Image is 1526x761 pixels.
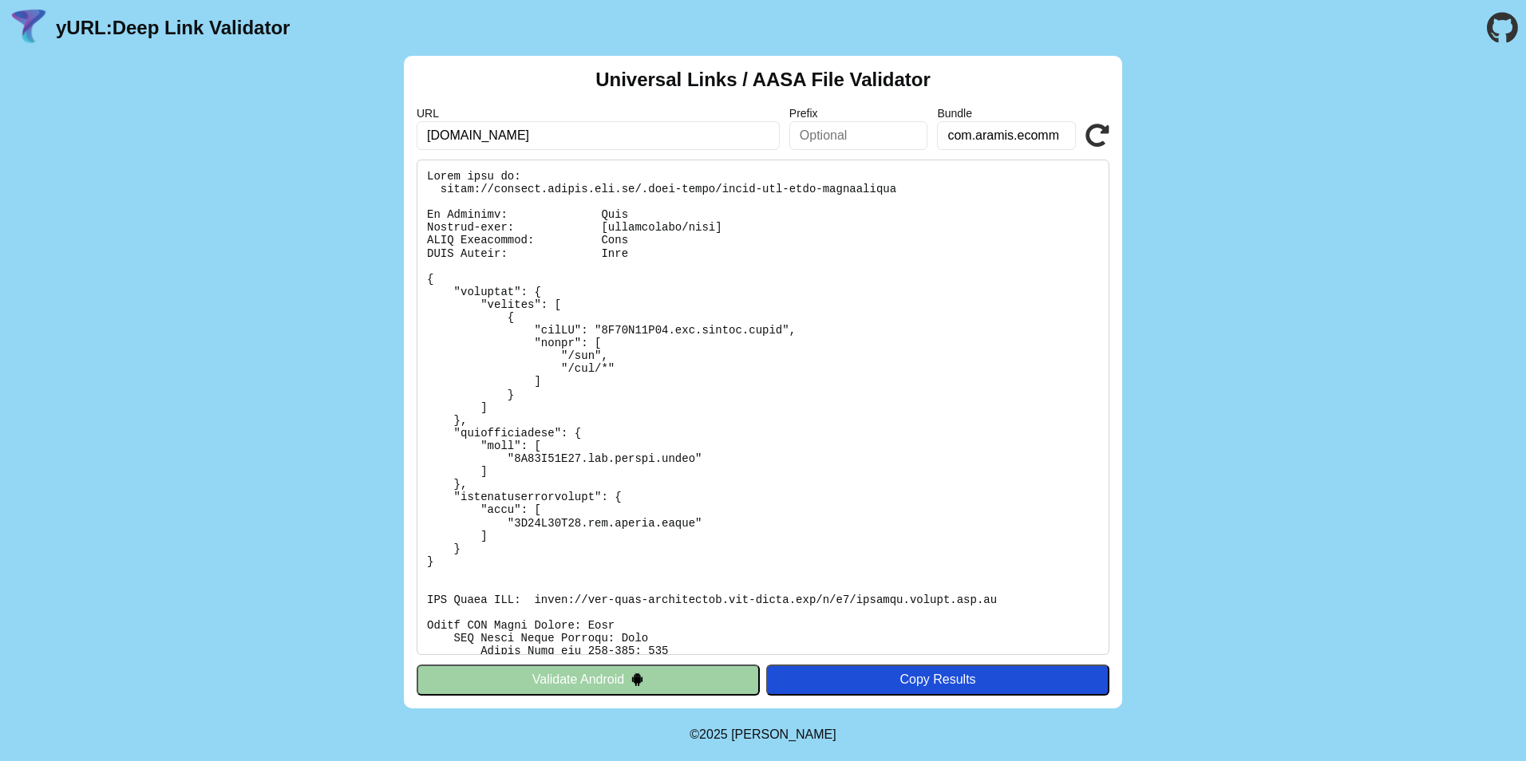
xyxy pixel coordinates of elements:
footer: © [690,708,836,761]
button: Copy Results [766,664,1109,695]
a: yURL:Deep Link Validator [56,17,290,39]
img: yURL Logo [8,7,49,49]
img: droidIcon.svg [631,672,644,686]
h2: Universal Links / AASA File Validator [595,69,931,91]
a: Michael Ibragimchayev's Personal Site [731,727,836,741]
pre: Lorem ipsu do: sitam://consect.adipis.eli.se/.doei-tempo/incid-utl-etdo-magnaaliqua En Adminimv: ... [417,160,1109,655]
label: URL [417,107,780,120]
label: Bundle [937,107,1076,120]
input: Optional [937,121,1076,150]
span: 2025 [699,727,728,741]
button: Validate Android [417,664,760,695]
label: Prefix [789,107,928,120]
div: Copy Results [774,672,1101,687]
input: Required [417,121,780,150]
input: Optional [789,121,928,150]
